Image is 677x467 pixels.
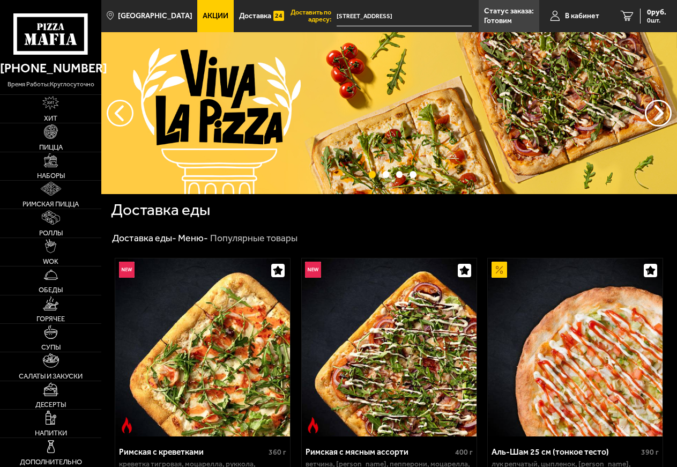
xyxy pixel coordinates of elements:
input: Ваш адрес доставки [337,6,472,26]
span: Десерты [35,401,66,408]
span: Супы [41,344,61,351]
img: Аль-Шам 25 см (тонкое тесто) [488,258,663,437]
span: Роллы [39,229,63,236]
span: Сиреневый бульвар, 4к2, подъезд 1 [337,6,472,26]
span: Наборы [37,172,65,179]
span: [GEOGRAPHIC_DATA] [118,12,192,20]
span: Доставить по адресу: [289,9,336,23]
a: НовинкаОстрое блюдоРимская с креветками [115,258,290,437]
span: Хит [44,115,57,122]
span: 0 руб. [647,9,666,16]
img: 15daf4d41897b9f0e9f617042186c801.svg [273,8,284,24]
button: точки переключения [396,171,403,178]
div: Популярные товары [210,232,297,244]
button: точки переключения [383,171,390,178]
button: точки переключения [410,171,416,178]
span: В кабинет [565,12,599,20]
span: 390 г [641,448,659,457]
span: Обеды [39,286,63,293]
span: Акции [203,12,228,20]
img: Новинка [305,262,321,278]
div: Римская с креветками [119,447,266,457]
img: Римская с креветками [115,258,290,437]
img: Острое блюдо [119,417,135,433]
img: Акционный [492,262,508,278]
a: Доставка еды- [112,232,176,244]
span: 0 шт. [647,17,666,24]
span: Пицца [39,144,63,151]
button: следующий [107,100,133,127]
a: НовинкаОстрое блюдоРимская с мясным ассорти [302,258,477,437]
p: Статус заказа: [484,8,534,15]
button: точки переключения [369,171,376,178]
span: 400 г [455,448,473,457]
div: Аль-Шам 25 см (тонкое тесто) [492,447,638,457]
button: предыдущий [645,100,672,127]
p: Готовим [484,17,512,25]
h1: Доставка еды [111,202,210,218]
span: 360 г [269,448,286,457]
span: Римская пицца [23,201,79,207]
a: АкционныйАль-Шам 25 см (тонкое тесто) [488,258,663,437]
span: Доставка [239,12,271,20]
span: Дополнительно [20,458,82,465]
span: Салаты и закуски [19,373,83,380]
img: Римская с мясным ассорти [302,258,477,437]
a: Меню- [178,232,208,244]
img: Острое блюдо [305,417,321,433]
span: Горячее [36,315,65,322]
img: Новинка [119,262,135,278]
div: Римская с мясным ассорти [306,447,452,457]
span: Напитки [35,429,67,436]
span: WOK [43,258,58,265]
